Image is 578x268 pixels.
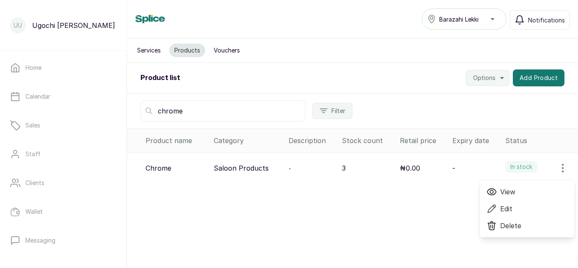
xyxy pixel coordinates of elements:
[169,44,205,57] button: Products
[466,70,509,86] button: Options
[146,163,171,173] p: Chrome
[214,135,282,146] div: Category
[342,163,346,173] p: 3
[25,121,40,130] p: Sales
[289,165,291,172] span: -
[400,135,446,146] div: Retail price
[7,200,120,224] a: Wallet
[32,20,115,30] p: Ugochi [PERSON_NAME]
[452,163,455,173] p: -
[25,64,41,72] p: Home
[25,92,50,101] p: Calendar
[7,56,120,80] a: Home
[25,207,43,216] p: Wallet
[140,100,306,122] input: Search by name, category, description, price
[214,163,269,173] p: Saloon Products
[7,171,120,195] a: Clients
[209,44,245,57] button: Vouchers
[422,8,506,30] button: Barazahi Lekki
[289,135,335,146] div: Description
[7,113,120,137] a: Sales
[400,163,420,173] p: ₦0.00
[312,103,352,119] button: Filter
[132,44,166,57] button: Services
[7,229,120,252] a: Messaging
[473,74,495,82] span: Options
[439,15,479,24] span: Barazahi Lekki
[500,204,512,214] span: Edit
[500,187,515,197] span: View
[140,73,180,83] h2: Product list
[25,236,55,245] p: Messaging
[510,10,570,30] button: Notifications
[7,85,120,108] a: Calendar
[25,150,41,158] p: Staff
[146,135,207,146] div: Product name
[7,142,120,166] a: Staff
[25,179,44,187] p: Clients
[528,16,565,25] span: Notifications
[505,135,575,146] div: Status
[331,107,345,115] span: Filter
[342,135,393,146] div: Stock count
[513,69,564,86] button: Add Product
[452,135,498,146] div: Expiry date
[14,21,22,30] p: UU
[505,161,537,173] label: In stock
[500,221,521,231] span: Delete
